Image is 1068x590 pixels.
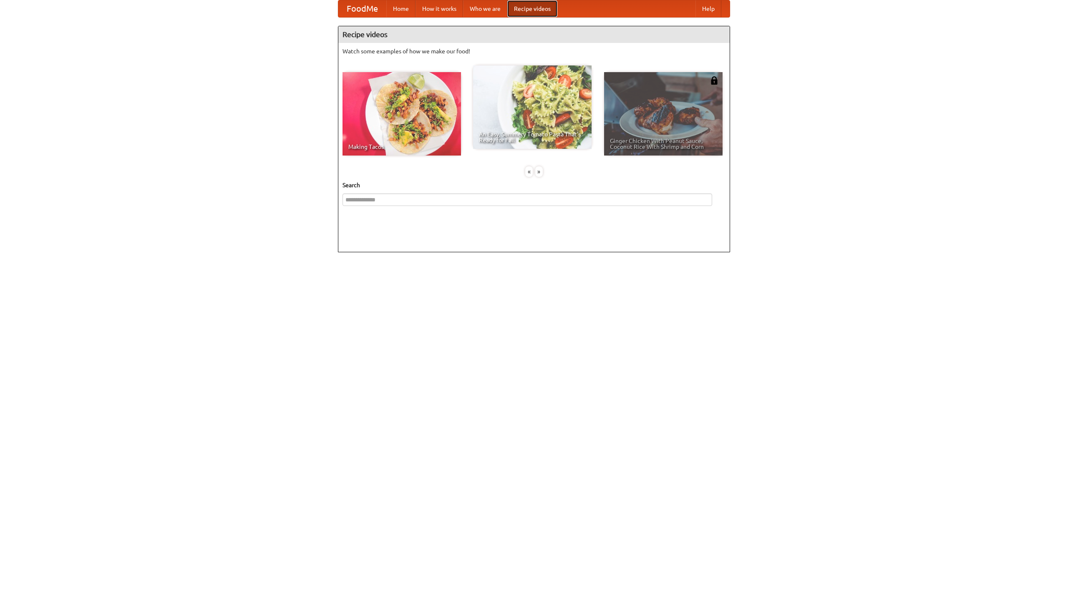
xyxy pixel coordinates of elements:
h4: Recipe videos [338,26,730,43]
p: Watch some examples of how we make our food! [343,47,725,55]
h5: Search [343,181,725,189]
a: Recipe videos [507,0,557,17]
a: How it works [416,0,463,17]
a: An Easy, Summery Tomato Pasta That's Ready for Fall [473,65,592,149]
a: Home [386,0,416,17]
a: Help [695,0,721,17]
div: « [525,166,533,177]
a: Who we are [463,0,507,17]
a: FoodMe [338,0,386,17]
span: An Easy, Summery Tomato Pasta That's Ready for Fall [479,131,586,143]
img: 483408.png [710,76,718,85]
div: » [535,166,543,177]
a: Making Tacos [343,72,461,156]
span: Making Tacos [348,144,455,150]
